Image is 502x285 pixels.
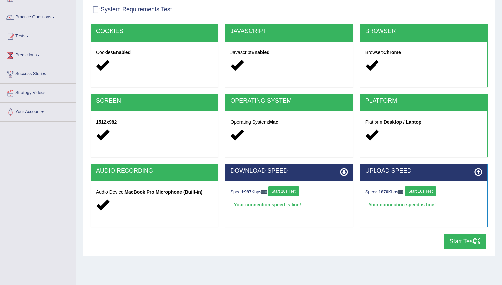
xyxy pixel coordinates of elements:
[96,98,213,104] h2: SCREEN
[96,119,117,125] strong: 1512x982
[91,5,172,15] h2: System Requirements Test
[261,190,267,194] img: ajax-loader-fb-connection.gif
[113,50,131,55] strong: Enabled
[96,28,213,35] h2: COOKIES
[269,119,278,125] strong: Mac
[0,8,76,25] a: Practice Questions
[230,120,348,125] h5: Operating System:
[365,50,482,55] h5: Browser:
[230,98,348,104] h2: OPERATING SYSTEM
[268,186,299,196] button: Start 10s Test
[96,50,213,55] h5: Cookies
[444,234,486,249] button: Start Test
[398,190,403,194] img: ajax-loader-fb-connection.gif
[365,120,482,125] h5: Platform:
[0,84,76,100] a: Strategy Videos
[0,103,76,119] a: Your Account
[0,65,76,81] a: Success Stories
[230,50,348,55] h5: Javascript
[405,186,436,196] button: Start 10s Test
[0,27,76,44] a: Tests
[230,186,348,198] div: Speed: Kbps
[230,168,348,174] h2: DOWNLOAD SPEED
[244,189,252,194] strong: 987
[0,46,76,63] a: Predictions
[365,98,482,104] h2: PLATFORM
[384,119,422,125] strong: Desktop / Laptop
[230,200,348,210] div: Your connection speed is fine!
[365,168,482,174] h2: UPLOAD SPEED
[96,190,213,195] h5: Audio Device:
[365,186,482,198] div: Speed: Kbps
[379,189,388,194] strong: 1870
[365,200,482,210] div: Your connection speed is fine!
[251,50,269,55] strong: Enabled
[365,28,482,35] h2: BROWSER
[96,168,213,174] h2: AUDIO RECORDING
[383,50,401,55] strong: Chrome
[125,189,202,195] strong: MacBook Pro Microphone (Built-in)
[230,28,348,35] h2: JAVASCRIPT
